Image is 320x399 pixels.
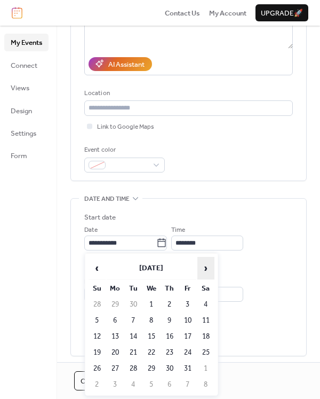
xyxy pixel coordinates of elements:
[11,128,36,139] span: Settings
[198,257,214,279] span: ›
[97,122,154,132] span: Link to Google Maps
[107,257,196,280] th: [DATE]
[143,329,160,344] td: 15
[261,8,303,19] span: Upgrade 🚀
[81,376,108,387] span: Cancel
[84,225,98,236] span: Date
[143,345,160,360] td: 22
[107,313,124,328] td: 6
[84,212,116,223] div: Start date
[4,79,49,96] a: Views
[107,345,124,360] td: 20
[197,313,214,328] td: 11
[161,297,178,312] td: 2
[161,345,178,360] td: 23
[107,361,124,376] td: 27
[84,88,291,99] div: Location
[89,281,106,296] th: Su
[125,361,142,376] td: 28
[179,345,196,360] td: 24
[125,345,142,360] td: 21
[107,329,124,344] td: 13
[161,377,178,392] td: 6
[125,329,142,344] td: 14
[255,4,308,21] button: Upgrade🚀
[143,377,160,392] td: 5
[84,194,130,205] span: Date and time
[143,361,160,376] td: 29
[165,8,200,19] span: Contact Us
[197,377,214,392] td: 8
[179,297,196,312] td: 3
[161,313,178,328] td: 9
[161,361,178,376] td: 30
[4,34,49,51] a: My Events
[179,329,196,344] td: 17
[107,377,124,392] td: 3
[107,281,124,296] th: Mo
[11,151,27,161] span: Form
[4,102,49,119] a: Design
[197,281,214,296] th: Sa
[143,313,160,328] td: 8
[197,297,214,312] td: 4
[179,313,196,328] td: 10
[11,83,29,93] span: Views
[11,60,37,71] span: Connect
[4,147,49,164] a: Form
[89,313,106,328] td: 5
[108,59,145,70] div: AI Assistant
[89,57,152,71] button: AI Assistant
[89,361,106,376] td: 26
[209,8,246,19] span: My Account
[89,257,105,279] span: ‹
[143,281,160,296] th: We
[107,297,124,312] td: 29
[165,7,200,18] a: Contact Us
[11,37,42,48] span: My Events
[161,281,178,296] th: Th
[161,329,178,344] td: 16
[11,106,32,116] span: Design
[171,225,185,236] span: Time
[143,297,160,312] td: 1
[12,7,22,19] img: logo
[89,377,106,392] td: 2
[179,377,196,392] td: 7
[125,377,142,392] td: 4
[197,361,214,376] td: 1
[125,281,142,296] th: Tu
[179,281,196,296] th: Fr
[179,361,196,376] td: 31
[89,329,106,344] td: 12
[197,345,214,360] td: 25
[84,145,163,155] div: Event color
[74,371,115,390] button: Cancel
[4,57,49,74] a: Connect
[89,297,106,312] td: 28
[197,329,214,344] td: 18
[125,297,142,312] td: 30
[4,124,49,142] a: Settings
[209,7,246,18] a: My Account
[89,345,106,360] td: 19
[125,313,142,328] td: 7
